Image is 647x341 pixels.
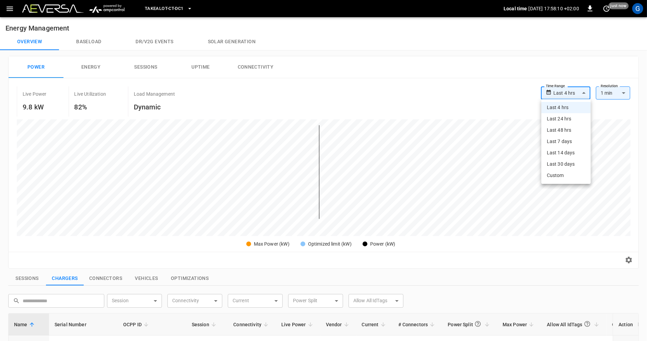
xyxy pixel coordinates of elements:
[541,136,591,147] li: Last 7 days
[541,147,591,158] li: Last 14 days
[541,113,591,125] li: Last 24 hrs
[541,102,591,113] li: Last 4 hrs
[541,170,591,181] li: Custom
[541,125,591,136] li: Last 48 hrs
[541,158,591,170] li: Last 30 days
